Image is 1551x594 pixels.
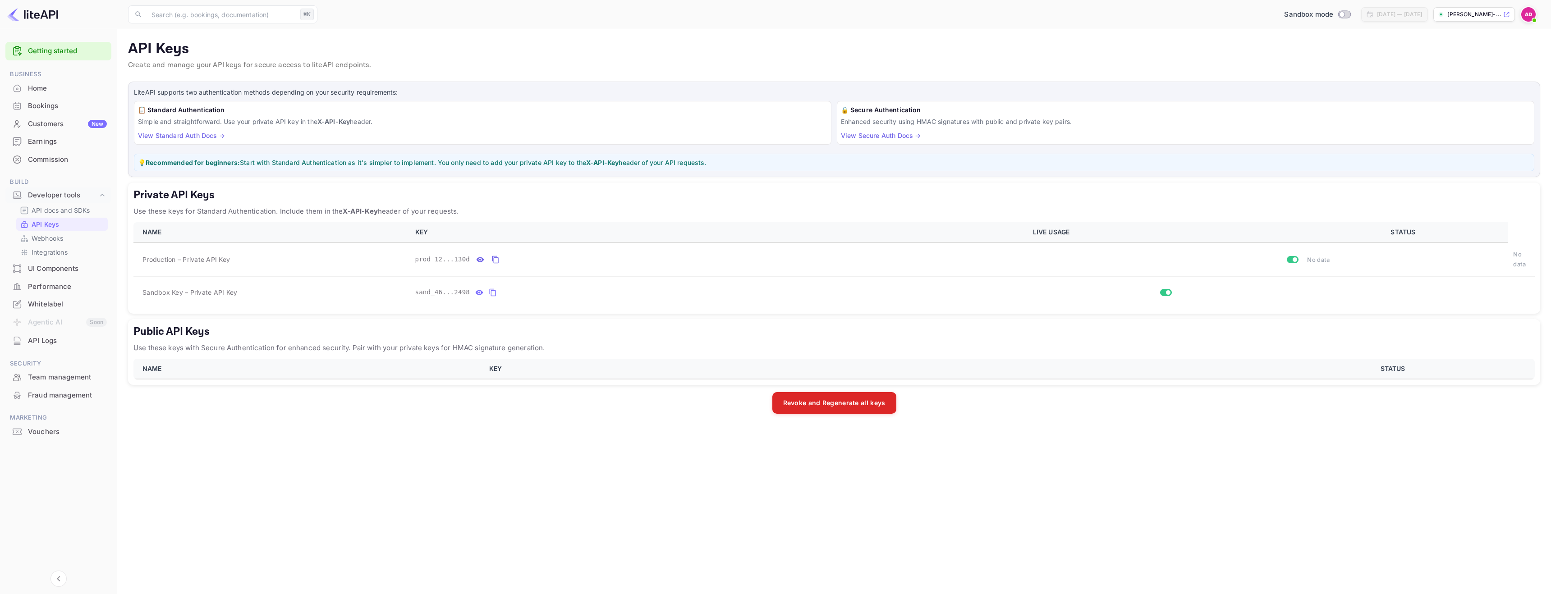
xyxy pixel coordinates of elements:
p: Webhooks [32,233,63,243]
div: Vouchers [5,423,111,441]
span: Security [5,359,111,369]
a: Commission [5,151,111,168]
a: Performance [5,278,111,295]
p: Use these keys with Secure Authentication for enhanced security. Pair with your private keys for ... [133,343,1535,353]
p: 💡 Start with Standard Authentication as it's simpler to implement. You only need to add your priv... [138,158,1530,167]
a: API docs and SDKs [20,206,104,215]
strong: X-API-Key [586,159,619,166]
div: Webhooks [16,232,108,245]
div: Bookings [5,97,111,115]
th: NAME [133,359,484,379]
div: Commission [28,155,107,165]
a: Team management [5,369,111,385]
span: No data [1307,256,1330,263]
a: API Keys [20,219,104,229]
img: LiteAPI logo [7,7,58,22]
th: STATUS [1302,222,1508,242]
div: Performance [5,278,111,296]
th: STATUS [1254,359,1535,379]
p: Use these keys for Standard Authentication. Include them in the header of your requests. [133,206,1535,217]
div: API Logs [5,332,111,350]
th: KEY [484,359,1254,379]
table: private api keys table [133,222,1535,308]
a: Bookings [5,97,111,114]
p: Integrations [32,247,68,257]
div: UI Components [28,264,107,274]
p: Create and manage your API keys for secure access to liteAPI endpoints. [128,60,1540,71]
button: Collapse navigation [50,571,67,587]
div: API docs and SDKs [16,204,108,217]
a: Earnings [5,133,111,150]
a: Whitelabel [5,296,111,312]
div: ⌘K [300,9,314,20]
div: Team management [28,372,107,383]
a: View Secure Auth Docs → [841,132,921,139]
div: Bookings [28,101,107,111]
div: Vouchers [28,427,107,437]
span: No data [1513,251,1526,268]
div: Home [5,80,111,97]
div: Whitelabel [28,299,107,310]
a: Getting started [28,46,107,56]
div: Integrations [16,246,108,259]
th: NAME [133,222,410,242]
div: UI Components [5,260,111,278]
div: Developer tools [28,190,98,201]
a: API Logs [5,332,111,349]
div: Switch to Production mode [1280,9,1354,20]
p: API docs and SDKs [32,206,90,215]
p: API Keys [32,219,59,229]
div: Commission [5,151,111,169]
span: Sandbox Key – Private API Key [142,288,237,296]
h5: Public API Keys [133,324,1535,339]
p: Enhanced security using HMAC signatures with public and private key pairs. [841,117,1530,126]
a: Fraud management [5,387,111,403]
h6: 📋 Standard Authentication [138,105,827,115]
span: prod_12...130d [415,255,470,264]
strong: X-API-Key [317,118,350,125]
span: Production – Private API Key [142,255,230,264]
span: Business [5,69,111,79]
span: Marketing [5,413,111,423]
a: CustomersNew [5,115,111,132]
a: UI Components [5,260,111,277]
div: Home [28,83,107,94]
div: Performance [28,282,107,292]
div: [DATE] — [DATE] [1377,10,1422,18]
span: Build [5,177,111,187]
div: Customers [28,119,107,129]
span: Sandbox mode [1284,9,1333,20]
strong: Recommended for beginners: [146,159,240,166]
h6: 🔒 Secure Authentication [841,105,1530,115]
p: LiteAPI supports two authentication methods depending on your security requirements: [134,87,1534,97]
div: Fraud management [28,390,107,401]
table: public api keys table [133,359,1535,379]
a: Webhooks [20,233,104,243]
a: Home [5,80,111,96]
div: Developer tools [5,187,111,203]
p: API Keys [128,40,1540,58]
h5: Private API Keys [133,188,1535,202]
a: View Standard Auth Docs → [138,132,225,139]
th: LIVE USAGE [1028,222,1302,242]
a: Vouchers [5,423,111,440]
div: Whitelabel [5,296,111,313]
p: Simple and straightforward. Use your private API key in the header. [138,117,827,126]
img: Adrien Devleschoudere [1521,7,1536,22]
div: Earnings [5,133,111,151]
strong: X-API-Key [343,207,377,215]
div: CustomersNew [5,115,111,133]
p: [PERSON_NAME]-... [1447,10,1501,18]
a: Integrations [20,247,104,257]
span: sand_46...2498 [415,288,470,297]
div: API Logs [28,336,107,346]
button: Revoke and Regenerate all keys [772,392,896,414]
input: Search (e.g. bookings, documentation) [146,5,297,23]
div: New [88,120,107,128]
div: Getting started [5,42,111,60]
div: API Keys [16,218,108,231]
th: KEY [410,222,1028,242]
div: Earnings [28,137,107,147]
div: Team management [5,369,111,386]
